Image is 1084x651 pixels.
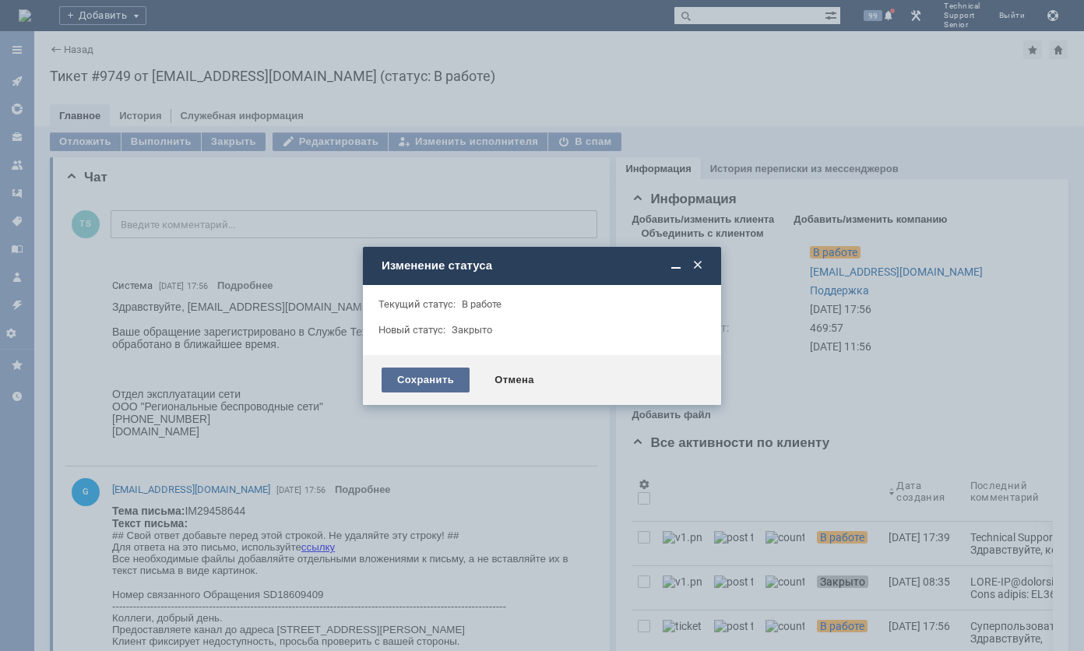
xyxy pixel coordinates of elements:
[668,258,684,273] span: Свернуть (Ctrl + M)
[382,259,706,273] div: Изменение статуса
[690,258,706,273] span: Закрыть
[189,37,223,48] a: ссылку
[378,298,456,310] label: Текущий статус:
[452,324,492,336] span: Закрыто
[462,298,502,310] span: В работе
[378,324,445,336] label: Новый статус:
